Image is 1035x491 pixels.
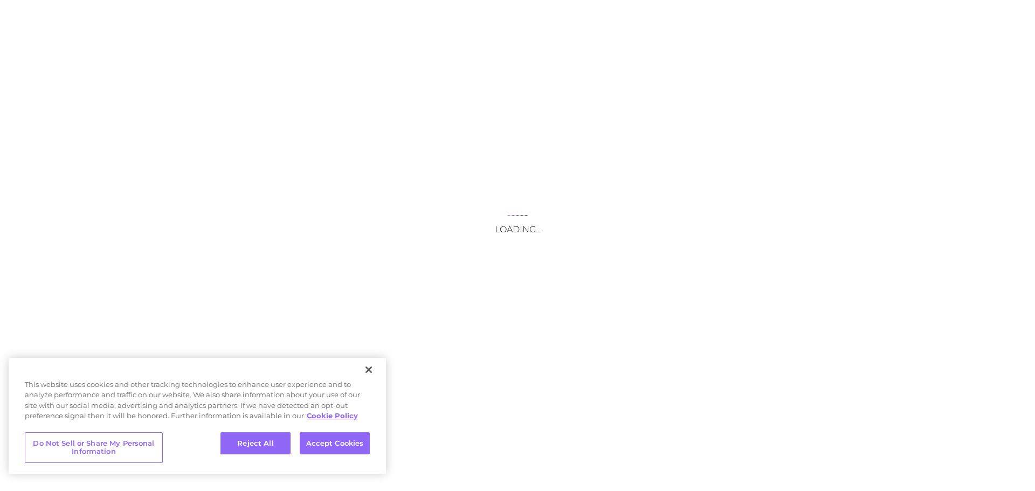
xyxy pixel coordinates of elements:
h3: Loading... [410,224,625,234]
button: Do Not Sell or Share My Personal Information [25,432,163,463]
div: Privacy [9,358,386,474]
button: Reject All [220,432,291,455]
a: More information about your privacy, opens in a new tab [307,411,358,420]
div: Cookie banner [9,358,386,474]
button: Close [357,358,381,382]
div: This website uses cookies and other tracking technologies to enhance user experience and to analy... [9,379,386,427]
button: Accept Cookies [300,432,370,455]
